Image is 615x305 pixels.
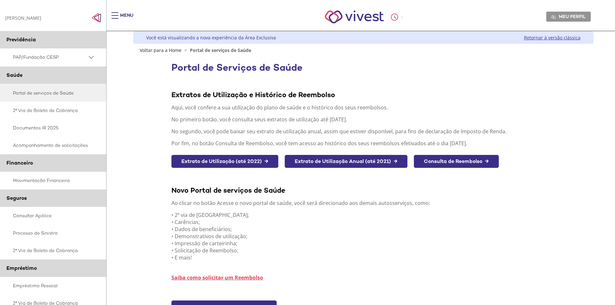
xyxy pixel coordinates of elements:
[171,59,555,294] section: <span lang="pt-BR" dir="ltr">Visualizador do Conteúdo da Web</span>
[13,53,87,61] span: PAP/Fundação CESP
[391,14,404,21] div: :
[171,62,555,73] h1: Portal de Serviços de Saúde
[146,35,276,41] div: Você está visualizando a nova experiência da Área Exclusiva
[171,90,555,99] div: Extratos de Utilização e Histórico de Reembolso
[559,14,586,19] span: Meu perfil
[285,155,407,168] a: Extrato de Utilização Anual (até 2021) →
[171,186,555,195] div: Novo Portal de serviços de Saúde
[551,15,556,19] img: Meu perfil
[6,36,36,43] span: Previdência
[171,128,555,135] p: No segundo, você pode baixar seu extrato de utilização anual, assim que estiver disponível, para ...
[92,13,101,23] span: Click to close side navigation.
[6,195,27,201] span: Seguros
[171,199,555,207] p: Ao clicar no botão Acesse o novo portal de saúde, você será direcionado aos demais autosserviços,...
[524,35,580,41] a: Retornar à versão clássica
[6,265,37,271] span: Empréstimo
[92,13,101,23] img: Fechar menu
[183,47,189,53] span: >
[120,12,133,25] div: Menu
[414,155,499,168] a: Consulta de Reembolso →
[6,159,33,166] span: Financeiro
[6,72,23,78] span: Saúde
[190,47,251,53] span: Portal de serviços de Saúde
[318,3,391,31] img: Vivest
[171,211,555,261] p: • 2ª via de [GEOGRAPHIC_DATA]; • Carências; • Dados de beneficiários; • Demonstrativos de utiliza...
[546,12,591,21] a: Meu perfil
[171,140,555,147] p: Por fim, no botão Consulta de Reembolso, você tem acesso ao histórico dos seus reembolsos efetiva...
[140,47,181,53] a: Voltar para a Home
[5,15,41,21] div: [PERSON_NAME]
[171,104,555,111] p: Aqui, você confere a sua utilização do plano de saúde e o histórico dos seus reembolsos.
[171,116,555,123] p: No primeiro botão, você consulta seus extratos de utilização até [DATE].
[171,155,278,168] a: Extrato de Utilização (até 2022) →
[171,274,263,281] a: Saiba como solicitar um Reembolso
